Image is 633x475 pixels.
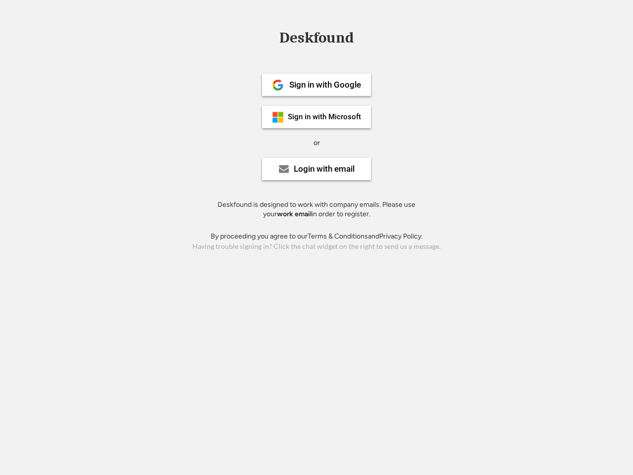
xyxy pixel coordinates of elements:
div: By proceeding you agree to our and [211,232,423,241]
strong: work email [277,210,312,218]
div: Deskfound [274,30,359,46]
img: ms-symbollockup_mssymbol_19.png [272,111,284,123]
div: Login with email [294,165,355,173]
div: Sign in with Microsoft [288,113,361,121]
div: Sign in with Google [289,81,361,89]
a: Privacy Policy. [379,232,423,240]
img: 1024px-Google__G__Logo.svg.png [272,79,284,91]
div: Deskfound is designed to work with company emails. Please use your in order to register. [205,200,428,219]
div: or [314,138,320,148]
a: Terms & Conditions [308,232,368,240]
